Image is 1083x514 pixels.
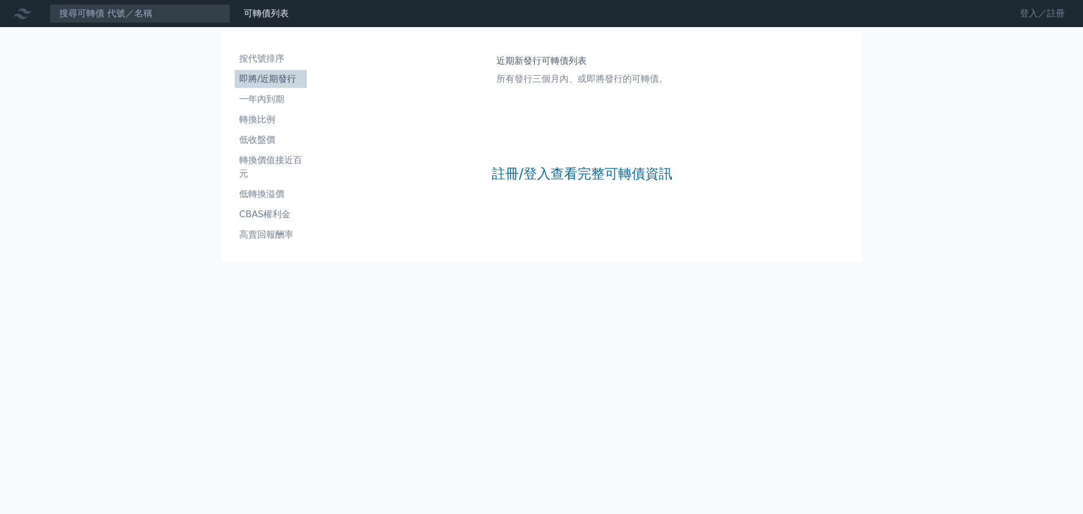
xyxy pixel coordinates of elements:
[496,54,668,68] h1: 近期新發行可轉債列表
[244,8,289,19] a: 可轉債列表
[235,228,307,241] li: 高賣回報酬率
[235,187,307,201] li: 低轉換溢價
[235,205,307,223] a: CBAS權利金
[235,133,307,147] li: 低收盤價
[235,52,307,65] li: 按代號排序
[235,72,307,86] li: 即將/近期發行
[235,226,307,244] a: 高賣回報酬率
[235,151,307,183] a: 轉換價值接近百元
[492,165,672,183] a: 註冊/登入查看完整可轉債資訊
[496,72,668,86] p: 所有發行三個月內、或即將發行的可轉債。
[235,131,307,149] a: 低收盤價
[235,111,307,129] a: 轉換比例
[235,90,307,108] a: 一年內到期
[235,50,307,68] a: 按代號排序
[50,4,230,23] input: 搜尋可轉債 代號／名稱
[235,153,307,181] li: 轉換價值接近百元
[235,185,307,203] a: 低轉換溢價
[235,208,307,221] li: CBAS權利金
[235,93,307,106] li: 一年內到期
[235,113,307,126] li: 轉換比例
[235,70,307,88] a: 即將/近期發行
[1011,5,1074,23] a: 登入／註冊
